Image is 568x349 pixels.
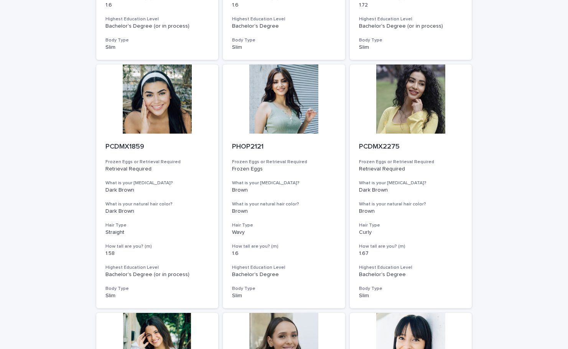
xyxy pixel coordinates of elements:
[105,250,209,257] p: 1.58
[105,243,209,250] h3: How tall are you? (m)
[232,37,336,43] h3: Body Type
[359,166,463,172] p: Retrieval Required
[232,286,336,292] h3: Body Type
[359,143,463,151] p: PCDMX2275
[232,159,336,165] h3: Frozen Eggs or Retrieval Required
[359,243,463,250] h3: How tall are you? (m)
[232,16,336,22] h3: Highest Education Level
[359,2,463,8] p: 1.72
[359,293,463,299] p: Slim
[96,65,219,308] a: PCDMX1859Frozen Eggs or Retrieval RequiredRetrieval RequiredWhat is your [MEDICAL_DATA]?Dark Brow...
[359,23,463,30] p: Bachelor's Degree (or in process)
[359,271,463,278] p: Bachelor's Degree
[359,265,463,271] h3: Highest Education Level
[105,37,209,43] h3: Body Type
[105,187,209,194] p: Dark Brown
[105,229,209,236] p: Straight
[232,243,336,250] h3: How tall are you? (m)
[359,250,463,257] p: 1.67
[359,229,463,236] p: Curly
[105,2,209,8] p: 1.6
[105,180,209,186] h3: What is your [MEDICAL_DATA]?
[105,286,209,292] h3: Body Type
[232,250,336,257] p: 1.6
[359,37,463,43] h3: Body Type
[105,271,209,278] p: Bachelor's Degree (or in process)
[105,265,209,271] h3: Highest Education Level
[232,187,336,194] p: Brown
[232,222,336,228] h3: Hair Type
[232,271,336,278] p: Bachelor's Degree
[359,16,463,22] h3: Highest Education Level
[359,187,463,194] p: Dark Brown
[232,293,336,299] p: Slim
[359,222,463,228] h3: Hair Type
[359,208,463,215] p: Brown
[105,222,209,228] h3: Hair Type
[105,201,209,207] h3: What is your natural hair color?
[359,286,463,292] h3: Body Type
[232,201,336,207] h3: What is your natural hair color?
[359,180,463,186] h3: What is your [MEDICAL_DATA]?
[105,143,209,151] p: PCDMX1859
[105,16,209,22] h3: Highest Education Level
[105,166,209,172] p: Retrieval Required
[359,44,463,51] p: Slim
[232,2,336,8] p: 1.6
[105,293,209,299] p: Slim
[223,65,345,308] a: PHOP2121Frozen Eggs or Retrieval RequiredFrozen EggsWhat is your [MEDICAL_DATA]?BrownWhat is your...
[232,229,336,236] p: Wavy
[232,208,336,215] p: Brown
[105,23,209,30] p: Bachelor's Degree (or in process)
[105,208,209,215] p: Dark Brown
[105,44,209,51] p: Slim
[232,44,336,51] p: Slim
[359,159,463,165] h3: Frozen Eggs or Retrieval Required
[350,65,472,308] a: PCDMX2275Frozen Eggs or Retrieval RequiredRetrieval RequiredWhat is your [MEDICAL_DATA]?Dark Brow...
[232,180,336,186] h3: What is your [MEDICAL_DATA]?
[232,23,336,30] p: Bachelor's Degree
[105,159,209,165] h3: Frozen Eggs or Retrieval Required
[232,143,336,151] p: PHOP2121
[232,265,336,271] h3: Highest Education Level
[232,166,336,172] p: Frozen Eggs
[359,201,463,207] h3: What is your natural hair color?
